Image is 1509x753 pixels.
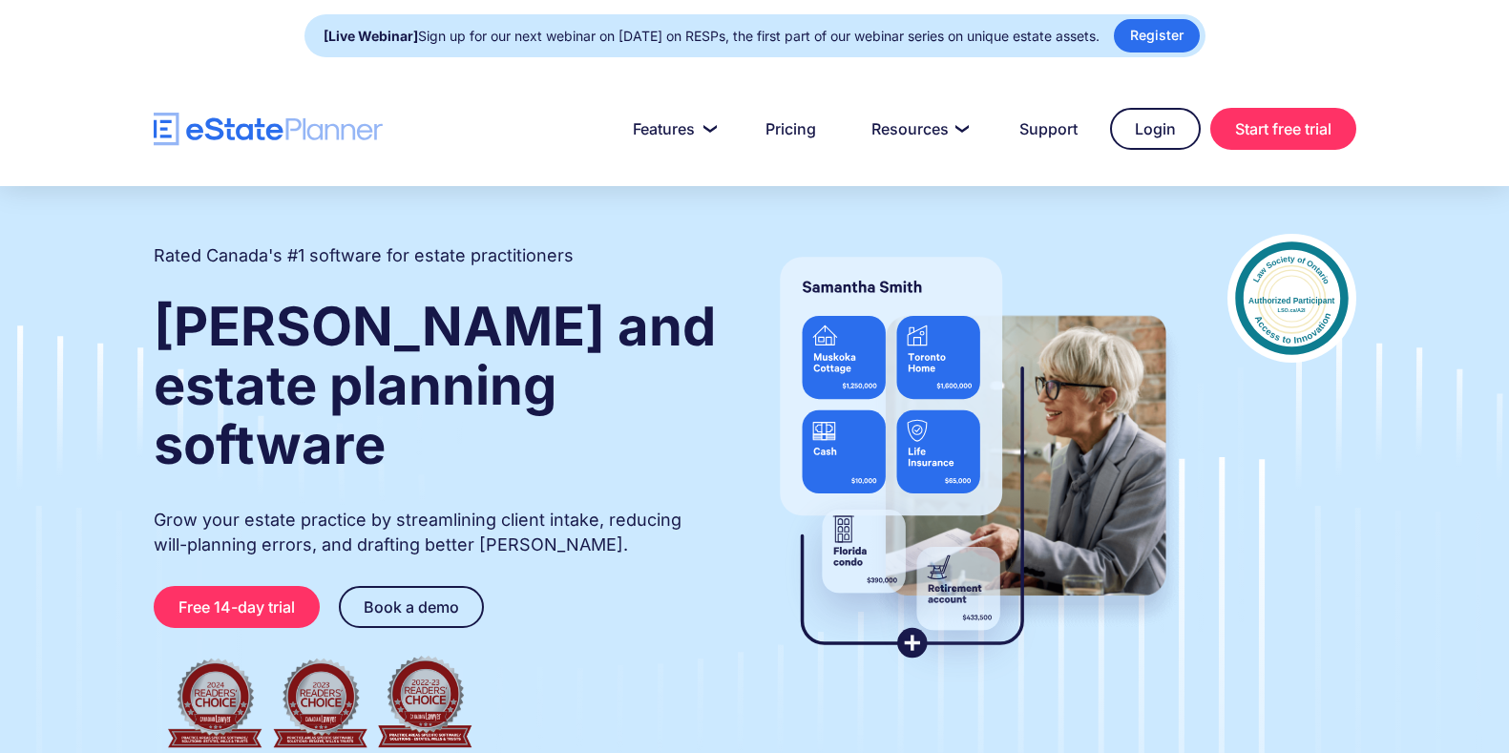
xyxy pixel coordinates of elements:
p: Grow your estate practice by streamlining client intake, reducing will-planning errors, and draft... [154,508,719,557]
img: estate planner showing wills to their clients, using eState Planner, a leading estate planning so... [757,234,1189,682]
strong: [PERSON_NAME] and estate planning software [154,294,716,477]
a: Pricing [743,110,839,148]
a: Support [996,110,1100,148]
a: home [154,113,383,146]
a: Book a demo [339,586,484,628]
a: Resources [849,110,987,148]
h2: Rated Canada's #1 software for estate practitioners [154,243,574,268]
a: Features [610,110,733,148]
a: Login [1110,108,1201,150]
div: Sign up for our next webinar on [DATE] on RESPs, the first part of our webinar series on unique e... [324,23,1100,50]
strong: [Live Webinar] [324,28,418,44]
a: Start free trial [1210,108,1356,150]
a: Free 14-day trial [154,586,320,628]
a: Register [1114,19,1200,52]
